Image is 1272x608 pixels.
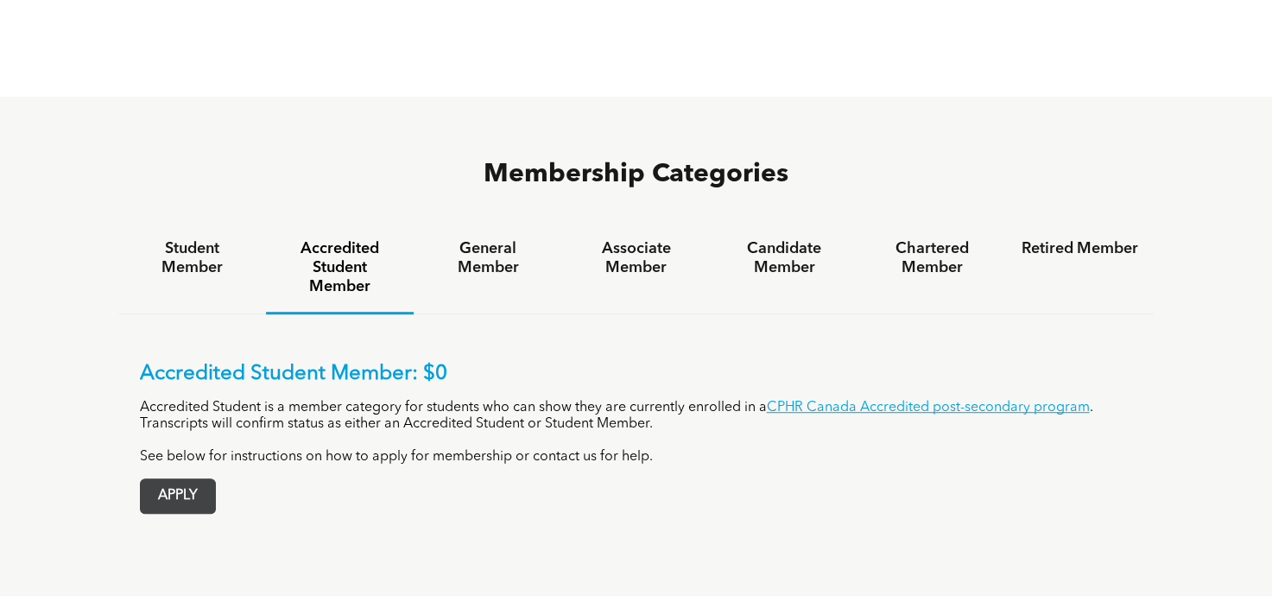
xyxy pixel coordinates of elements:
[725,239,842,277] h4: Candidate Member
[578,239,694,277] h4: Associate Member
[140,449,1133,465] p: See below for instructions on how to apply for membership or contact us for help.
[484,161,788,187] span: Membership Categories
[140,400,1133,433] p: Accredited Student is a member category for students who can show they are currently enrolled in ...
[874,239,990,277] h4: Chartered Member
[1022,239,1138,258] h4: Retired Member
[134,239,250,277] h4: Student Member
[282,239,398,296] h4: Accredited Student Member
[141,479,215,513] span: APPLY
[140,362,1133,387] p: Accredited Student Member: $0
[429,239,546,277] h4: General Member
[767,401,1090,415] a: CPHR Canada Accredited post-secondary program
[140,478,216,514] a: APPLY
